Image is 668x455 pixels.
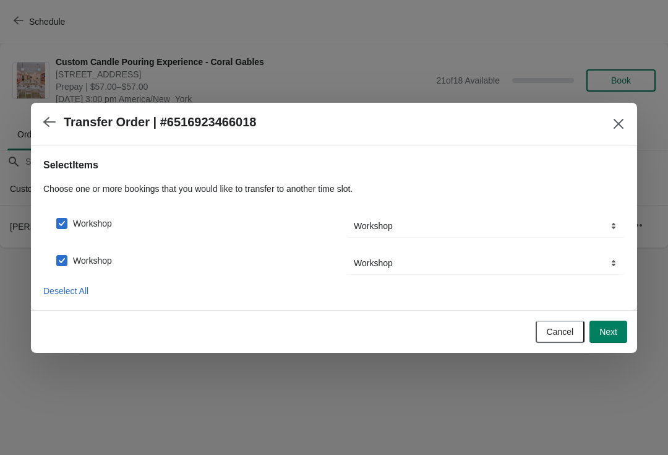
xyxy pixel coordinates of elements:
[599,327,617,337] span: Next
[73,254,112,267] span: Workshop
[64,115,256,129] h2: Transfer Order | #6516923466018
[589,321,627,343] button: Next
[547,327,574,337] span: Cancel
[43,286,88,296] span: Deselect All
[536,321,585,343] button: Cancel
[38,280,93,302] button: Deselect All
[43,183,625,195] p: Choose one or more bookings that you would like to transfer to another time slot.
[73,217,112,230] span: Workshop
[43,158,625,173] h2: Select Items
[607,113,630,135] button: Close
